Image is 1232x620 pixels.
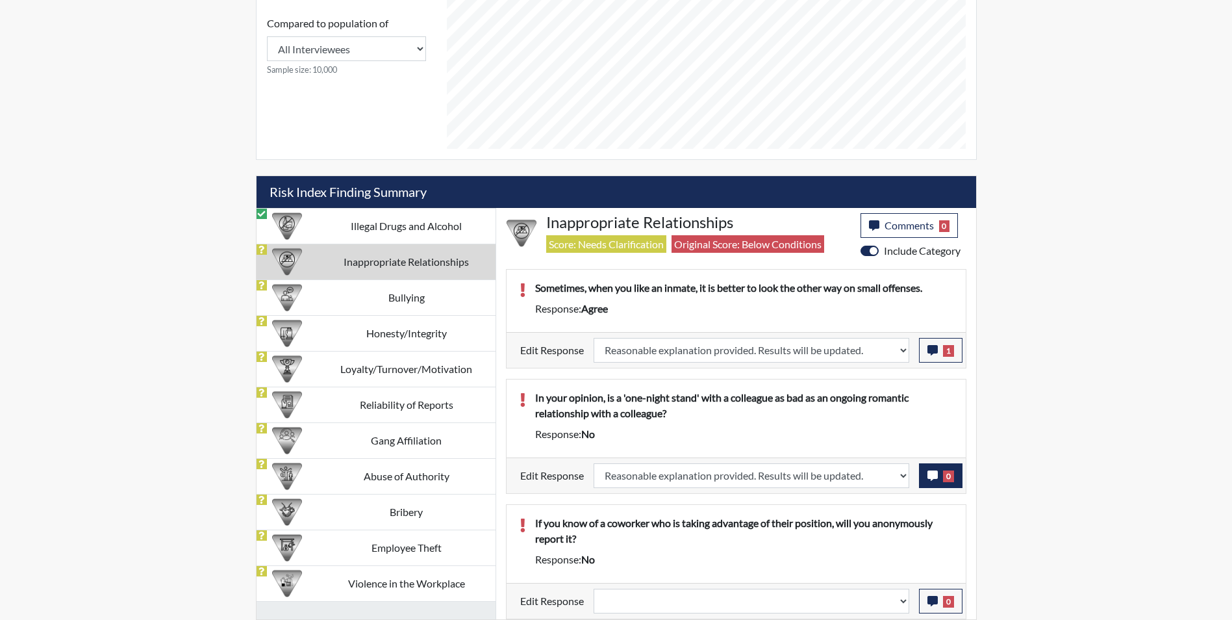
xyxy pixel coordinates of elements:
[861,213,959,238] button: Comments0
[919,463,962,488] button: 0
[535,515,953,547] p: If you know of a coworker who is taking advantage of their position, will you anonymously report it?
[267,16,388,31] label: Compared to population of
[272,497,302,527] img: CATEGORY%20ICON-03.c5611939.png
[581,428,595,440] span: no
[272,533,302,563] img: CATEGORY%20ICON-07.58b65e52.png
[584,338,919,363] div: Update the test taker's response, the change might impact the score
[272,283,302,313] img: CATEGORY%20ICON-04.6d01e8fa.png
[318,208,496,244] td: Illegal Drugs and Alcohol
[272,318,302,348] img: CATEGORY%20ICON-11.a5f294f4.png
[672,235,824,253] span: Original Score: Below Conditions
[272,461,302,491] img: CATEGORY%20ICON-01.94e51fac.png
[939,220,950,232] span: 0
[318,422,496,458] td: Gang Affiliation
[257,176,976,208] h5: Risk Index Finding Summary
[272,211,302,241] img: CATEGORY%20ICON-12.0f6f1024.png
[584,589,919,614] div: Update the test taker's response, the change might impact the score
[318,458,496,494] td: Abuse of Authority
[272,247,302,277] img: CATEGORY%20ICON-14.139f8ef7.png
[318,565,496,601] td: Violence in the Workplace
[943,471,954,482] span: 0
[318,244,496,279] td: Inappropriate Relationships
[525,301,962,316] div: Response:
[525,552,962,567] div: Response:
[943,596,954,608] span: 0
[535,390,953,421] p: In your opinion, is a 'one-night stand' with a colleague as bad as an ongoing romantic relationsh...
[535,280,953,296] p: Sometimes, when you like an inmate, it is better to look the other way on small offenses.
[525,426,962,442] div: Response:
[919,589,962,614] button: 0
[584,463,919,488] div: Update the test taker's response, the change might impact the score
[884,243,961,259] label: Include Category
[520,338,584,363] label: Edit Response
[267,64,426,76] small: Sample size: 10,000
[581,302,608,315] span: agree
[272,390,302,420] img: CATEGORY%20ICON-20.4a32fe39.png
[272,569,302,599] img: CATEGORY%20ICON-26.eccbb84f.png
[318,351,496,387] td: Loyalty/Turnover/Motivation
[318,279,496,315] td: Bullying
[943,345,954,357] span: 1
[885,219,934,231] span: Comments
[267,16,426,76] div: Consistency Score comparison among population
[318,315,496,351] td: Honesty/Integrity
[520,463,584,488] label: Edit Response
[919,338,962,363] button: 1
[318,387,496,422] td: Reliability of Reports
[546,213,851,232] h4: Inappropriate Relationships
[272,426,302,456] img: CATEGORY%20ICON-02.2c5dd649.png
[546,235,666,253] span: Score: Needs Clarification
[581,553,595,565] span: no
[272,354,302,384] img: CATEGORY%20ICON-17.40ef8247.png
[318,494,496,530] td: Bribery
[520,589,584,614] label: Edit Response
[318,530,496,565] td: Employee Theft
[507,218,536,248] img: CATEGORY%20ICON-14.139f8ef7.png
